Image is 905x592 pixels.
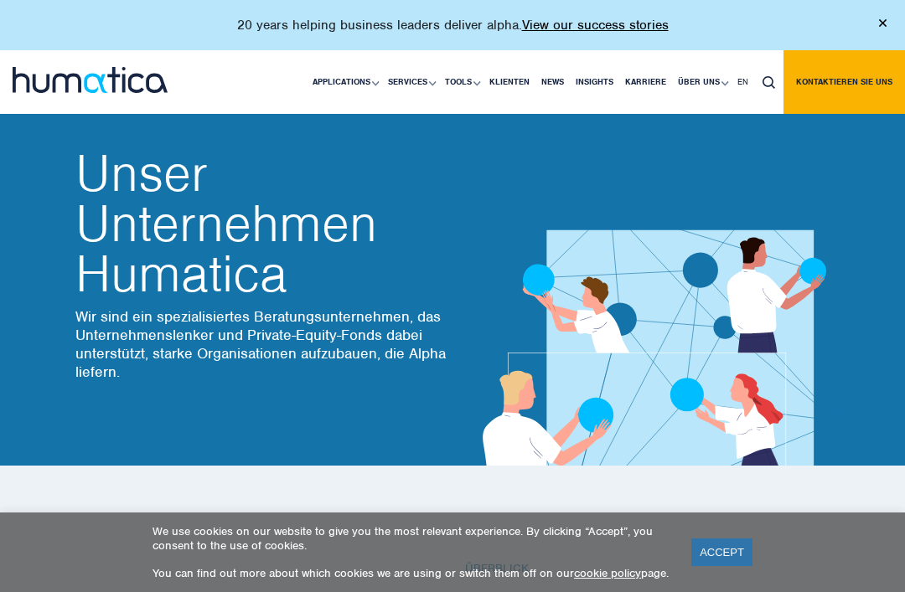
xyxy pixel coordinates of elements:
a: cookie policy [574,566,641,580]
p: We use cookies on our website to give you the most relevant experience. By clicking “Accept”, you... [153,524,670,553]
a: Klienten [484,50,535,114]
p: You can find out more about which cookies we are using or switch them off on our page. [153,566,670,580]
a: View our success stories [522,17,669,33]
a: Tools [439,50,484,114]
a: EN [732,50,754,114]
a: Services [382,50,439,114]
h2: Humatica [75,148,452,299]
p: Wir sind ein spezialisiertes Beratungsunternehmen, das Unternehmenslenker und Private-Equity-Fond... [75,307,452,381]
a: Über uns [672,50,732,114]
a: Kontaktieren Sie uns [783,50,905,114]
span: EN [737,76,748,87]
a: ACCEPT [691,538,752,566]
p: 20 years helping business leaders deliver alpha. [237,17,669,33]
a: Insights [570,50,619,114]
img: logo [13,67,168,93]
a: Karriere [619,50,672,114]
span: Unser Unternehmen [75,148,452,249]
a: News [535,50,570,114]
img: about_banner1 [452,171,855,466]
img: search_icon [763,76,775,89]
a: Applications [307,50,382,114]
